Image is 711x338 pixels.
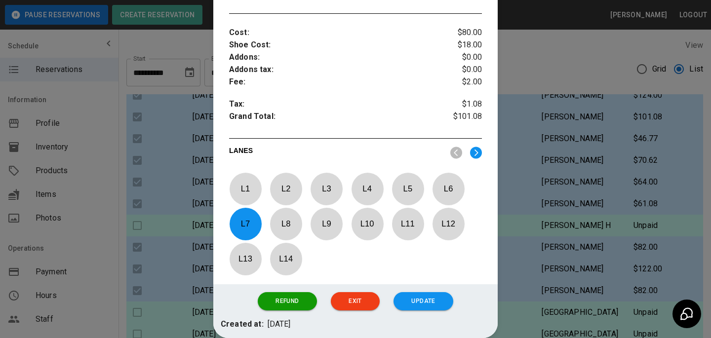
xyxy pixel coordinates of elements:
[351,177,384,200] p: L 4
[470,147,482,159] img: right.svg
[440,64,482,76] p: $0.00
[432,177,465,200] p: L 6
[229,212,262,235] p: L 7
[440,111,482,125] p: $101.08
[440,76,482,88] p: $2.00
[310,212,343,235] p: L 9
[229,146,442,159] p: LANES
[229,51,440,64] p: Addons :
[440,27,482,39] p: $80.00
[221,318,264,331] p: Created at:
[440,51,482,64] p: $0.00
[258,292,316,310] button: Refund
[450,147,462,159] img: nav_left.svg
[229,64,440,76] p: Addons tax :
[432,212,465,235] p: L 12
[229,27,440,39] p: Cost :
[229,111,440,125] p: Grand Total :
[270,212,302,235] p: L 8
[270,247,302,270] p: L 14
[394,292,453,310] button: Update
[351,212,384,235] p: L 10
[268,318,291,331] p: [DATE]
[229,76,440,88] p: Fee :
[229,247,262,270] p: L 13
[310,177,343,200] p: L 3
[270,177,302,200] p: L 2
[392,212,424,235] p: L 11
[440,98,482,111] p: $1.08
[229,39,440,51] p: Shoe Cost :
[392,177,424,200] p: L 5
[331,292,379,310] button: Exit
[229,98,440,111] p: Tax :
[229,177,262,200] p: L 1
[440,39,482,51] p: $18.00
